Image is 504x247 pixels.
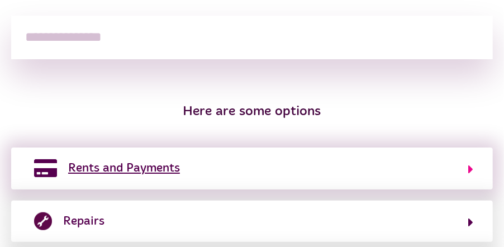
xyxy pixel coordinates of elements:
[34,159,57,177] img: rents-payments.png
[34,212,52,230] img: report-repair.png
[63,212,104,230] span: Repairs
[31,212,473,231] button: Repairs
[11,104,493,120] h3: Here are some options
[68,159,180,177] span: Rents and Payments
[31,159,473,178] button: Rents and Payments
